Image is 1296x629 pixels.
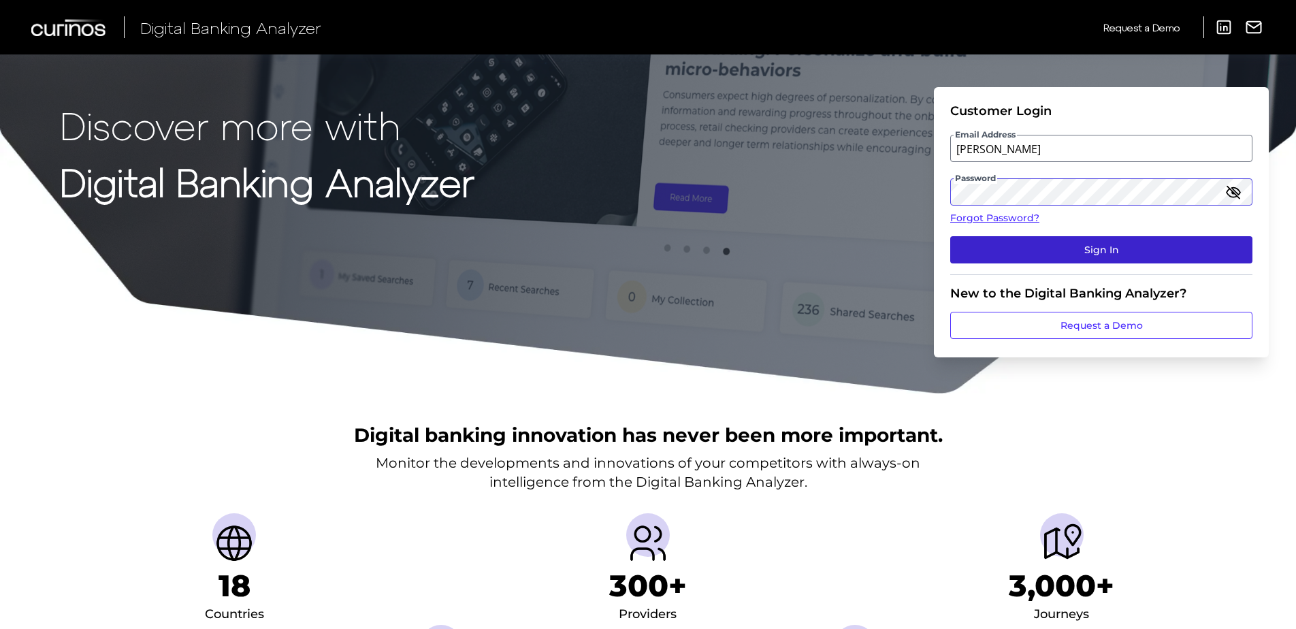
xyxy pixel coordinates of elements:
[954,129,1017,140] span: Email Address
[626,521,670,565] img: Providers
[31,19,108,36] img: Curinos
[954,173,997,184] span: Password
[212,521,256,565] img: Countries
[1009,568,1114,604] h1: 3,000+
[60,159,474,204] strong: Digital Banking Analyzer
[354,422,943,448] h2: Digital banking innovation has never been more important.
[218,568,250,604] h1: 18
[1103,22,1180,33] span: Request a Demo
[950,286,1252,301] div: New to the Digital Banking Analyzer?
[950,236,1252,263] button: Sign In
[1040,521,1084,565] img: Journeys
[1034,604,1089,626] div: Journeys
[60,103,474,146] p: Discover more with
[376,453,920,491] p: Monitor the developments and innovations of your competitors with always-on intelligence from the...
[1103,16,1180,39] a: Request a Demo
[140,18,321,37] span: Digital Banking Analyzer
[950,312,1252,339] a: Request a Demo
[950,103,1252,118] div: Customer Login
[950,211,1252,225] a: Forgot Password?
[205,604,264,626] div: Countries
[619,604,677,626] div: Providers
[609,568,687,604] h1: 300+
